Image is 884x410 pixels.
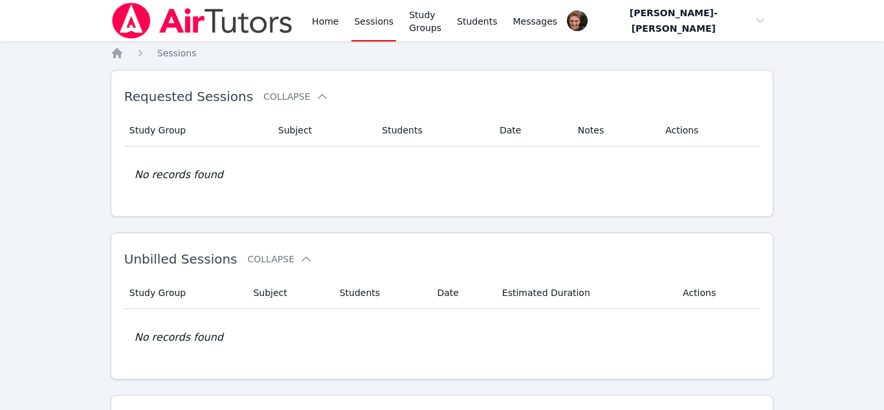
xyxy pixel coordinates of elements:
[124,277,246,309] th: Study Group
[263,90,328,103] button: Collapse
[332,277,430,309] th: Students
[494,277,675,309] th: Estimated Duration
[675,277,760,309] th: Actions
[492,115,570,146] th: Date
[245,277,331,309] th: Subject
[111,3,294,39] img: Air Tutors
[157,48,197,58] span: Sessions
[124,89,253,104] span: Requested Sessions
[374,115,492,146] th: Students
[124,115,271,146] th: Study Group
[513,15,558,28] span: Messages
[124,309,760,366] td: No records found
[657,115,760,146] th: Actions
[124,251,238,267] span: Unbilled Sessions
[157,47,197,60] a: Sessions
[124,146,760,203] td: No records found
[429,277,494,309] th: Date
[570,115,657,146] th: Notes
[111,47,774,60] nav: Breadcrumb
[248,253,313,266] button: Collapse
[271,115,375,146] th: Subject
